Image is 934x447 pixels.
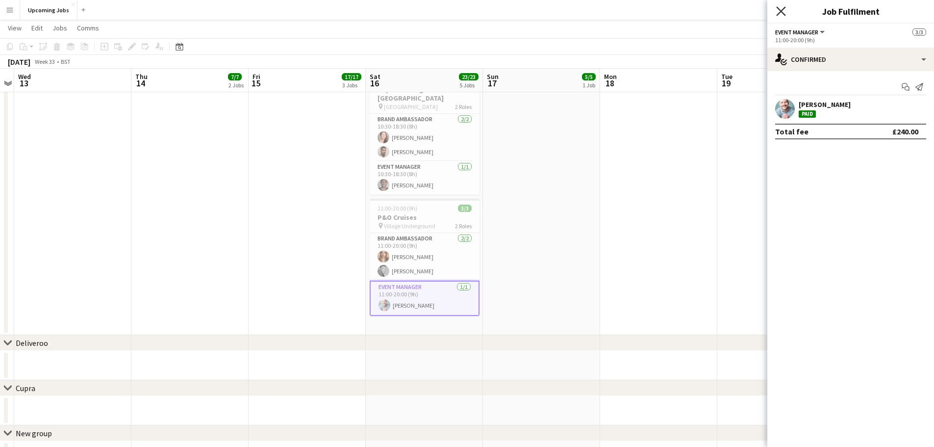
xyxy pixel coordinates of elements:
[342,81,361,89] div: 3 Jobs
[252,72,260,81] span: Fri
[582,81,595,89] div: 1 Job
[720,78,732,89] span: 19
[370,85,480,103] h3: Pepsi Vending - [GEOGRAPHIC_DATA]
[604,72,617,81] span: Mon
[32,58,57,65] span: Week 33
[370,114,480,161] app-card-role: Brand Ambassador2/210:30-18:30 (8h)[PERSON_NAME][PERSON_NAME]
[775,127,808,136] div: Total fee
[20,0,77,20] button: Upcoming Jobs
[4,22,25,34] a: View
[342,73,361,80] span: 17/17
[799,110,816,118] div: Paid
[31,24,43,32] span: Edit
[370,72,380,81] span: Sat
[61,58,71,65] div: BST
[228,81,244,89] div: 2 Jobs
[912,28,926,36] span: 3/3
[775,28,818,36] span: Event Manager
[459,73,479,80] span: 23/23
[368,78,380,89] span: 16
[370,71,480,195] app-job-card: 10:30-18:30 (8h)3/3Pepsi Vending - [GEOGRAPHIC_DATA] [GEOGRAPHIC_DATA]2 RolesBrand Ambassador2/21...
[485,78,499,89] span: 17
[370,161,480,195] app-card-role: Event Manager1/110:30-18:30 (8h)[PERSON_NAME]
[134,78,148,89] span: 14
[799,100,851,109] div: [PERSON_NAME]
[603,78,617,89] span: 18
[487,72,499,81] span: Sun
[135,72,148,81] span: Thu
[27,22,47,34] a: Edit
[16,338,48,348] div: Deliveroo
[767,5,934,18] h3: Job Fulfilment
[455,222,472,230] span: 2 Roles
[370,233,480,281] app-card-role: Brand Ambassador2/211:00-20:00 (9h)[PERSON_NAME][PERSON_NAME]
[378,205,417,212] span: 11:00-20:00 (9h)
[384,103,438,110] span: [GEOGRAPHIC_DATA]
[18,72,31,81] span: Wed
[228,73,242,80] span: 7/7
[775,28,826,36] button: Event Manager
[52,24,67,32] span: Jobs
[384,222,435,230] span: Village Underground
[17,78,31,89] span: 13
[767,48,934,71] div: Confirmed
[370,281,480,316] app-card-role: Event Manager1/111:00-20:00 (9h)[PERSON_NAME]
[8,57,30,67] div: [DATE]
[721,72,732,81] span: Tue
[49,22,71,34] a: Jobs
[775,36,926,44] div: 11:00-20:00 (9h)
[370,199,480,316] app-job-card: 11:00-20:00 (9h)3/3P&O Cruises Village Underground2 RolesBrand Ambassador2/211:00-20:00 (9h)[PERS...
[251,78,260,89] span: 15
[8,24,22,32] span: View
[16,383,35,393] div: Cupra
[455,103,472,110] span: 2 Roles
[73,22,103,34] a: Comms
[77,24,99,32] span: Comms
[458,205,472,212] span: 3/3
[582,73,596,80] span: 5/5
[459,81,478,89] div: 5 Jobs
[16,428,52,438] div: New group
[892,127,918,136] div: £240.00
[370,213,480,222] h3: P&O Cruises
